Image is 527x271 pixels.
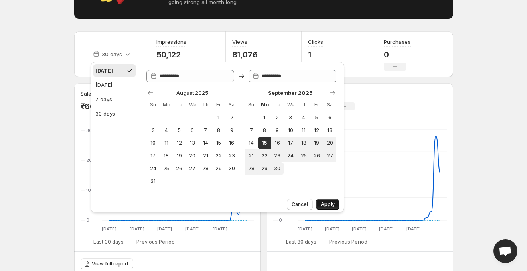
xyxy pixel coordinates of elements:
button: Saturday August 30 2025 [225,162,238,175]
text: [DATE] [297,226,312,232]
span: 1 [215,114,222,121]
span: Previous Period [136,239,175,245]
button: Thursday August 14 2025 [199,137,212,149]
span: 31 [150,178,156,185]
p: 81,076 [232,50,258,59]
th: Wednesday [284,98,297,111]
h3: Views [232,38,247,46]
button: Monday September 29 2025 [258,162,271,175]
button: Thursday August 7 2025 [199,124,212,137]
button: Show previous month, July 2025 [145,87,156,98]
span: 20 [189,153,196,159]
button: Sunday August 31 2025 [146,175,160,188]
span: 27 [189,165,196,172]
button: Wednesday August 20 2025 [186,149,199,162]
th: Tuesday [271,98,284,111]
span: 9 [228,127,235,134]
span: 3 [287,114,294,121]
div: 7 days [95,95,112,103]
button: Thursday September 11 2025 [297,124,310,137]
span: 21 [248,153,255,159]
span: 16 [228,140,235,146]
div: 30 days [95,110,115,118]
span: 19 [176,153,183,159]
button: Sunday August 17 2025 [146,149,160,162]
button: Monday August 11 2025 [160,137,173,149]
button: Sunday September 21 2025 [245,149,258,162]
span: We [189,102,196,108]
span: 23 [228,153,235,159]
button: Sunday September 7 2025 [245,124,258,137]
span: 18 [300,140,307,146]
span: 6 [189,127,196,134]
span: 18 [163,153,170,159]
button: Friday August 15 2025 [212,137,225,149]
text: 0 [86,217,89,223]
button: Friday August 8 2025 [212,124,225,137]
p: ₹60,000.00 [81,102,124,111]
button: 30 days [93,107,136,120]
button: Wednesday September 3 2025 [284,111,297,124]
span: Sa [228,102,235,108]
text: 30000 [86,128,102,133]
button: Tuesday September 16 2025 [271,137,284,149]
th: Wednesday [186,98,199,111]
span: Th [202,102,209,108]
span: Mo [261,102,268,108]
span: 2 [228,114,235,121]
span: 3 [150,127,156,134]
span: 22 [261,153,268,159]
span: 11 [163,140,170,146]
span: 26 [314,153,320,159]
a: View full report [81,258,133,269]
text: [DATE] [351,226,366,232]
button: Wednesday August 13 2025 [186,137,199,149]
button: Tuesday September 2 2025 [271,111,284,124]
span: Mo [163,102,170,108]
button: Sunday August 24 2025 [146,162,160,175]
text: [DATE] [324,226,339,232]
span: 22 [215,153,222,159]
button: Thursday September 4 2025 [297,111,310,124]
span: 2 [274,114,281,121]
button: Friday August 1 2025 [212,111,225,124]
div: [DATE] [95,81,112,89]
span: 10 [150,140,156,146]
button: Wednesday September 24 2025 [284,149,297,162]
text: 0 [279,217,282,223]
span: 6 [326,114,333,121]
span: 28 [202,165,209,172]
span: Apply [321,201,335,208]
span: 7 [248,127,255,134]
button: Start of range Today Monday September 15 2025 [258,137,271,149]
span: 1 [261,114,268,121]
span: Tu [274,102,281,108]
text: [DATE] [213,226,227,232]
th: Monday [160,98,173,111]
th: Saturday [225,98,238,111]
span: 4 [163,127,170,134]
button: Tuesday September 30 2025 [271,162,284,175]
button: Saturday August 2 2025 [225,111,238,124]
th: Tuesday [173,98,186,111]
button: Wednesday August 6 2025 [186,124,199,137]
span: 16 [274,140,281,146]
button: Saturday August 9 2025 [225,124,238,137]
th: Thursday [297,98,310,111]
div: [DATE] [95,67,113,75]
button: Show next month, October 2025 [327,87,338,98]
h3: Sales [81,90,94,98]
span: Sa [326,102,333,108]
span: 5 [314,114,320,121]
button: Saturday August 16 2025 [225,137,238,149]
button: Thursday August 21 2025 [199,149,212,162]
button: Monday August 25 2025 [160,162,173,175]
button: Monday September 22 2025 [258,149,271,162]
span: Fr [215,102,222,108]
button: Apply [316,199,339,210]
button: Tuesday September 9 2025 [271,124,284,137]
button: Thursday September 25 2025 [297,149,310,162]
text: 10000 [86,187,101,193]
span: 23 [274,153,281,159]
span: 15 [215,140,222,146]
